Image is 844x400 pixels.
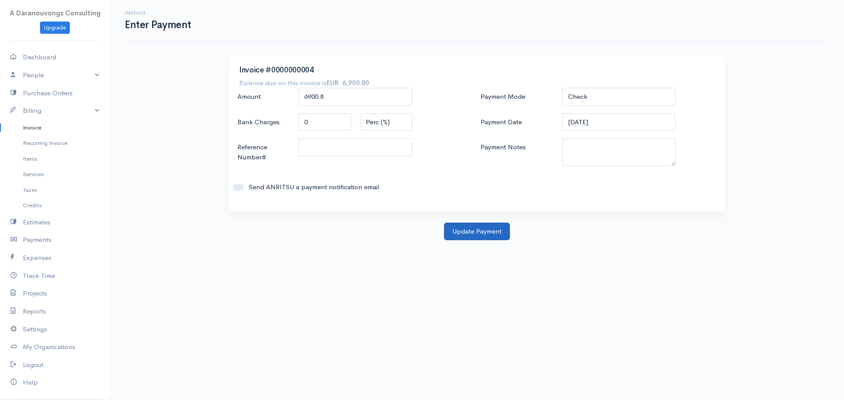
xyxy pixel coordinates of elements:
label: Send ANRITSU a payment notification email [244,182,469,192]
h6: Invoice [125,11,191,15]
span: A Daranouvongs Consulting [10,9,101,17]
h7: Balance due on this invoice is [239,79,369,87]
label: Payment Date [476,113,558,131]
label: Bank Charges [233,113,294,131]
button: Update Payment [444,223,510,241]
label: Payment Notes [476,138,558,165]
label: Amount [233,88,294,106]
h1: Enter Payment [125,19,191,30]
strong: EUR 6,900.80 [327,79,369,87]
label: Payment Mode [476,88,558,106]
h3: Invoice #0000000004 [239,66,715,75]
a: Upgrade [40,22,70,34]
label: Reference Number# [233,138,294,166]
